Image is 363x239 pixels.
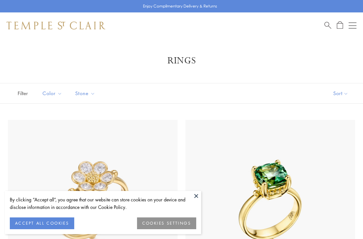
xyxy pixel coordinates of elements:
h1: Rings [16,55,347,67]
button: Show sort by [319,83,363,103]
button: Stone [70,86,100,101]
div: By clicking “Accept all”, you agree that our website can store cookies on your device and disclos... [10,196,196,211]
span: Stone [72,89,100,97]
a: Search [324,21,331,29]
button: Open navigation [349,22,356,29]
p: Enjoy Complimentary Delivery & Returns [143,3,217,9]
span: Color [39,89,67,97]
button: COOKIES SETTINGS [137,217,196,229]
a: Open Shopping Bag [337,21,343,29]
button: ACCEPT ALL COOKIES [10,217,74,229]
button: Color [38,86,67,101]
img: Temple St. Clair [7,22,105,29]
